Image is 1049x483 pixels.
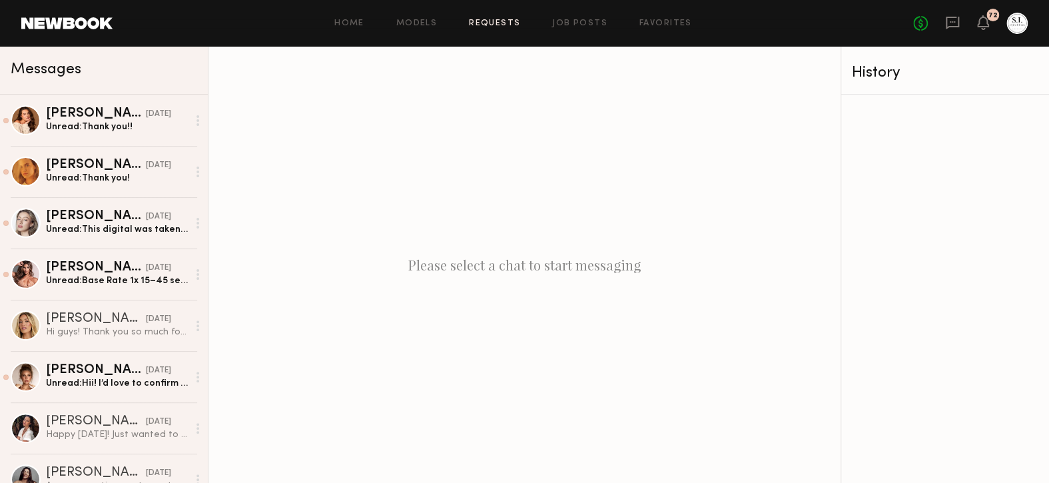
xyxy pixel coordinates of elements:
div: [PERSON_NAME] [46,466,146,480]
div: Unread: Hii! I’d love to confirm for this shoot, but I’m going to be out of town for another job ... [46,377,188,390]
div: Unread: This digital was taken only a couple of weeks ago as well [46,223,188,236]
div: 72 [988,12,998,19]
a: Favorites [639,19,692,28]
div: [PERSON_NAME] [46,312,146,326]
a: Requests [469,19,520,28]
div: [DATE] [146,159,171,172]
div: [PERSON_NAME] [46,210,146,223]
div: [PERSON_NAME] [46,415,146,428]
div: [PERSON_NAME] [46,159,146,172]
div: Hi guys! Thank you so much for reaching out and for the shoot option! For UGC I typically start o... [46,326,188,338]
div: [PERSON_NAME] [46,364,146,377]
div: [DATE] [146,108,171,121]
div: [PERSON_NAME] [46,107,146,121]
div: [DATE] [146,313,171,326]
div: [DATE] [146,262,171,274]
span: Messages [11,62,81,77]
div: [DATE] [146,416,171,428]
div: [DATE] [146,364,171,377]
div: Please select a chat to start messaging [208,47,841,483]
a: Models [396,19,437,28]
div: History [852,65,1038,81]
div: [PERSON_NAME] [46,261,146,274]
div: [DATE] [146,467,171,480]
div: Unread: Thank you! [46,172,188,185]
div: [DATE] [146,211,171,223]
a: Job Posts [552,19,607,28]
a: Home [334,19,364,28]
div: Unread: Base Rate 1x 15–45 sec video → $200 Starter Bundle – 3 videos → $550 (save $50) Growth Bu... [46,274,188,287]
div: Unread: Thank you!! [46,121,188,133]
div: Happy [DATE]! Just wanted to follow up, let me know if anything is too far out of reach and I’m h... [46,428,188,441]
